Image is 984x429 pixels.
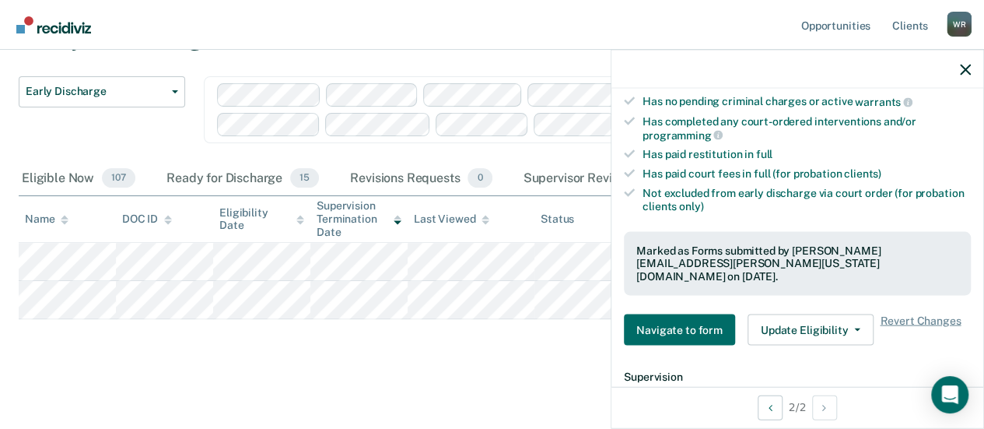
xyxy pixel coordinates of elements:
[347,162,495,196] div: Revisions Requests
[26,85,166,98] span: Early Discharge
[636,244,958,283] div: Marked as Forms submitted by [PERSON_NAME][EMAIL_ADDRESS][PERSON_NAME][US_STATE][DOMAIN_NAME] on ...
[931,376,968,413] div: Open Intercom Messenger
[643,115,971,142] div: Has completed any court-ordered interventions and/or
[16,16,91,33] img: Recidiviz
[643,95,971,109] div: Has no pending criminal charges or active
[611,386,983,427] div: 2 / 2
[541,213,574,226] div: Status
[643,148,971,161] div: Has paid restitution in
[219,206,304,233] div: Eligibility Date
[624,314,741,345] a: Navigate to form link
[643,167,971,181] div: Has paid court fees in full (for probation
[643,128,723,141] span: programming
[19,162,138,196] div: Eligible Now
[102,168,135,188] span: 107
[947,12,972,37] div: W R
[679,199,703,212] span: only)
[467,168,492,188] span: 0
[844,167,881,180] span: clients)
[756,148,772,160] span: full
[624,370,971,383] dt: Supervision
[758,395,783,420] button: Previous Opportunity
[880,314,961,345] span: Revert Changes
[624,314,735,345] button: Navigate to form
[25,213,68,226] div: Name
[855,96,912,108] span: warrants
[414,213,489,226] div: Last Viewed
[290,168,319,188] span: 15
[317,199,401,238] div: Supervision Termination Date
[947,12,972,37] button: Profile dropdown button
[163,162,322,196] div: Ready for Discharge
[122,213,172,226] div: DOC ID
[520,162,664,196] div: Supervisor Review
[643,187,971,213] div: Not excluded from early discharge via court order (for probation clients
[812,395,837,420] button: Next Opportunity
[748,314,874,345] button: Update Eligibility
